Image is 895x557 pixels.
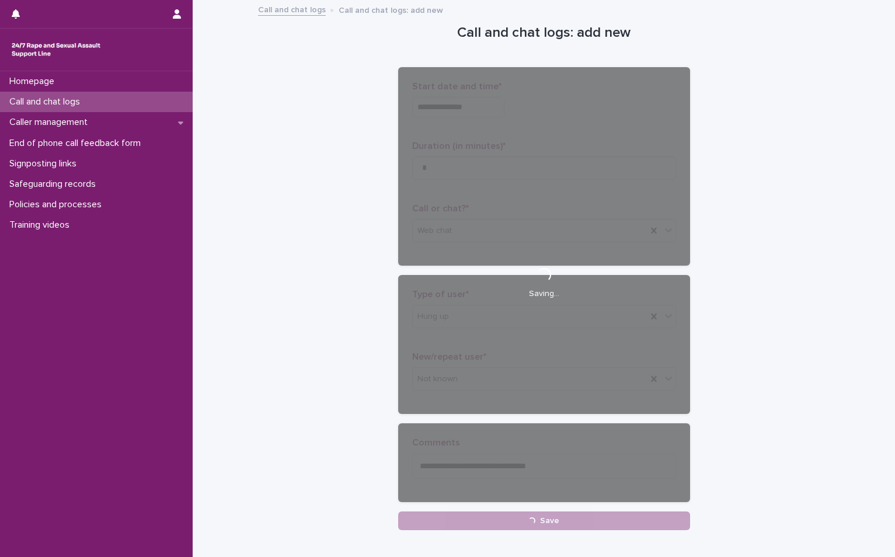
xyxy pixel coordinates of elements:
span: Save [540,517,559,525]
p: Call and chat logs: add new [339,3,443,16]
p: Call and chat logs [5,96,89,107]
p: End of phone call feedback form [5,138,150,149]
p: Policies and processes [5,199,111,210]
p: Safeguarding records [5,179,105,190]
p: Homepage [5,76,64,87]
p: Caller management [5,117,97,128]
p: Training videos [5,220,79,231]
a: Call and chat logs [258,2,326,16]
h1: Call and chat logs: add new [398,25,690,41]
p: Signposting links [5,158,86,169]
img: rhQMoQhaT3yELyF149Cw [9,38,103,61]
p: Saving… [529,289,559,299]
button: Save [398,511,690,530]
